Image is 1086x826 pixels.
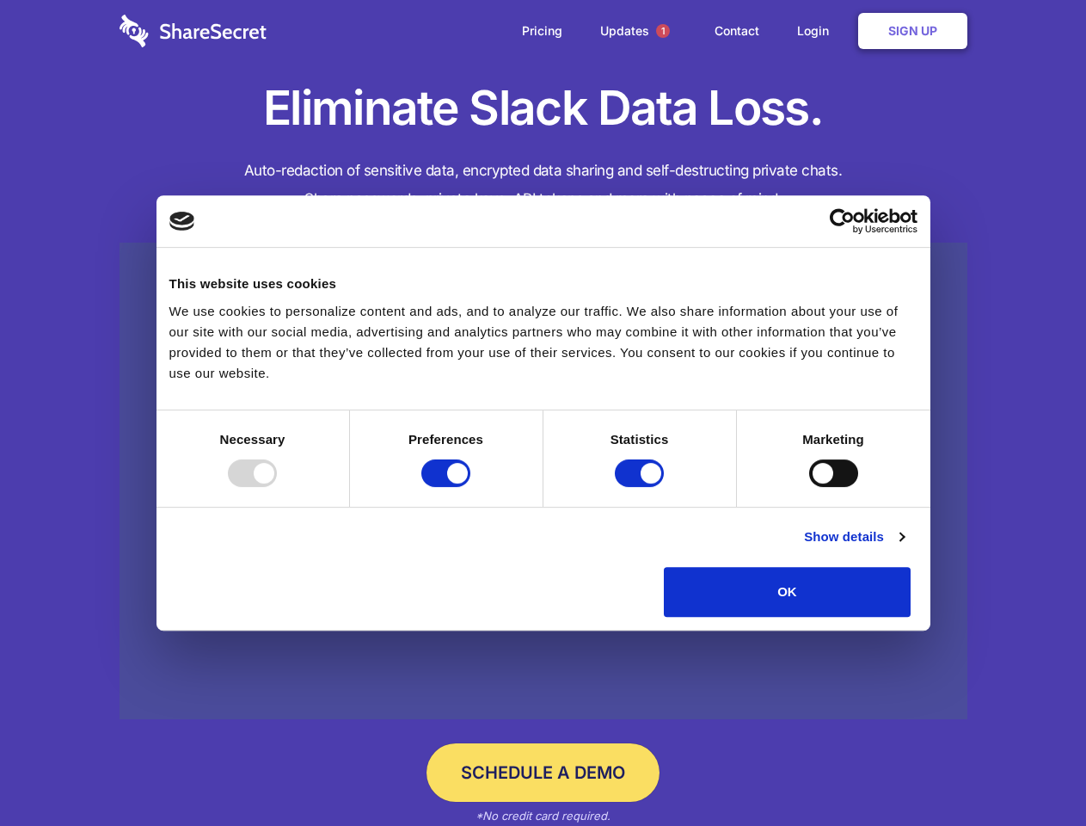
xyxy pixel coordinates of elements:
a: Schedule a Demo [426,743,660,802]
strong: Marketing [802,432,864,447]
a: Wistia video thumbnail [120,243,967,720]
span: 1 [656,24,670,38]
img: logo-wordmark-white-trans-d4663122ce5f474addd5e946df7df03e33cb6a1c49d2221995e7729f52c070b2.svg [120,15,267,47]
h4: Auto-redaction of sensitive data, encrypted data sharing and self-destructing private chats. Shar... [120,157,967,213]
strong: Preferences [408,432,483,447]
strong: Necessary [220,432,285,447]
a: Contact [697,4,776,58]
strong: Statistics [610,432,669,447]
a: Login [780,4,855,58]
div: This website uses cookies [169,274,917,294]
h1: Eliminate Slack Data Loss. [120,77,967,139]
a: Sign Up [858,13,967,49]
a: Show details [804,527,904,547]
button: OK [664,567,911,617]
a: Usercentrics Cookiebot - opens in a new window [767,208,917,234]
a: Pricing [505,4,580,58]
img: logo [169,212,195,231]
div: We use cookies to personalize content and ads, and to analyze our traffic. We also share informat... [169,301,917,384]
em: *No credit card required. [476,809,610,823]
